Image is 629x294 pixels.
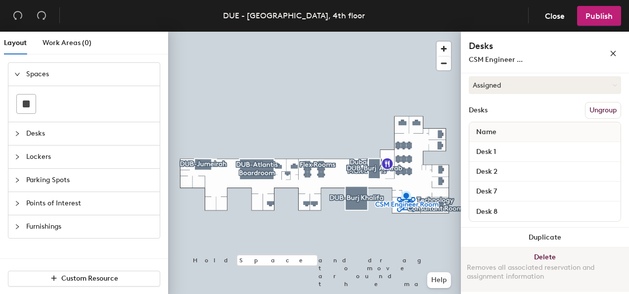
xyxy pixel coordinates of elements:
[461,247,629,291] button: DeleteRemoves all associated reservation and assignment information
[585,11,613,21] span: Publish
[469,55,523,64] span: CSM Engineer ...
[26,63,154,86] span: Spaces
[14,71,20,77] span: expanded
[26,122,154,145] span: Desks
[471,145,619,159] input: Unnamed desk
[14,131,20,137] span: collapsed
[469,76,621,94] button: Assigned
[471,123,501,141] span: Name
[8,271,160,287] button: Custom Resource
[469,40,578,52] h4: Desks
[461,228,629,247] button: Duplicate
[427,272,451,288] button: Help
[26,169,154,192] span: Parking Spots
[467,263,623,281] div: Removes all associated reservation and assignment information
[26,192,154,215] span: Points of Interest
[577,6,621,26] button: Publish
[471,204,619,218] input: Unnamed desk
[26,215,154,238] span: Furnishings
[471,165,619,179] input: Unnamed desk
[585,102,621,119] button: Ungroup
[32,6,51,26] button: Redo (⌘ + ⇧ + Z)
[26,146,154,168] span: Lockers
[8,6,28,26] button: Undo (⌘ + Z)
[14,154,20,160] span: collapsed
[610,50,617,57] span: close
[14,224,20,230] span: collapsed
[545,11,565,21] span: Close
[14,200,20,206] span: collapsed
[13,10,23,20] span: undo
[223,9,365,22] div: DUE - [GEOGRAPHIC_DATA], 4th floor
[471,185,619,198] input: Unnamed desk
[469,106,488,114] div: Desks
[4,39,27,47] span: Layout
[537,6,573,26] button: Close
[61,274,118,283] span: Custom Resource
[43,39,91,47] span: Work Areas (0)
[14,177,20,183] span: collapsed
